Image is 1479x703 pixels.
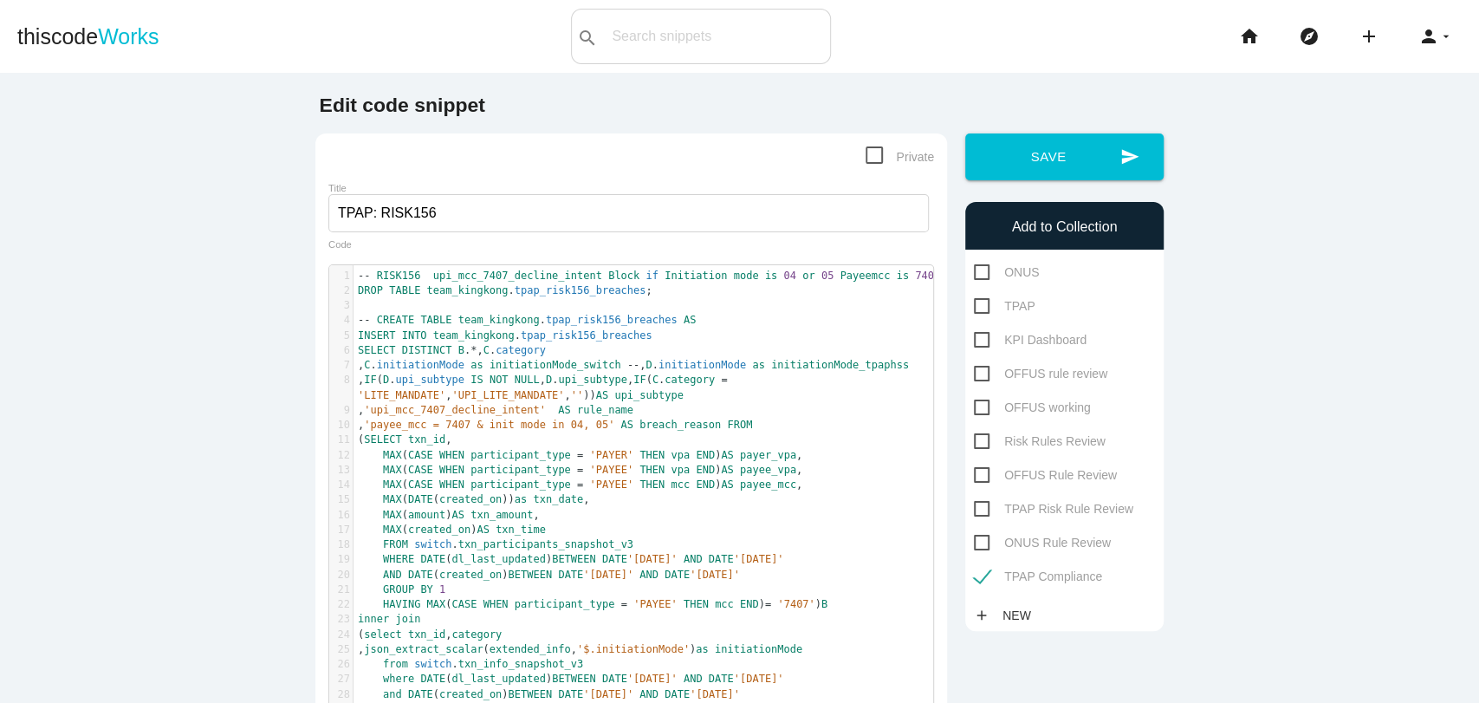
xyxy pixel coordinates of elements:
[320,94,485,116] b: Edit code snippet
[358,389,445,401] span: 'LITE_MANDATE'
[974,498,1133,520] span: TPAP Risk Rule Review
[639,478,665,491] span: THEN
[620,419,632,431] span: AS
[329,478,353,492] div: 14
[329,597,353,612] div: 22
[974,600,1040,631] a: addNew
[777,598,814,610] span: '7407'
[577,10,598,66] i: search
[752,359,764,371] span: as
[470,374,483,386] span: IS
[690,569,740,581] span: '[DATE]'
[639,449,665,461] span: THEN
[328,183,347,193] label: Title
[627,673,678,685] span: '[DATE]'
[627,553,678,565] span: '[DATE]'
[721,449,733,461] span: AS
[483,598,509,610] span: WHEN
[572,10,603,63] button: search
[521,329,652,342] span: tpap_risk156_breaches
[496,524,546,536] span: txn_time
[329,343,353,358] div: 6
[358,569,746,581] span: ( )
[596,389,608,401] span: AS
[974,296,1035,317] span: TPAP
[627,359,639,371] span: --
[329,448,353,463] div: 12
[508,688,552,700] span: BETWEEN
[98,24,159,49] span: Works
[420,673,445,685] span: DATE
[358,509,540,521] span: ( ) ,
[358,493,590,505] span: ( ( )) ,
[821,270,834,282] span: 05
[583,569,633,581] span: '[DATE]'
[1239,9,1260,64] i: home
[470,464,571,476] span: participant_type
[383,583,414,596] span: GROUP
[383,509,402,521] span: MAX
[508,569,552,581] span: BETWEEN
[329,628,353,642] div: 24
[558,374,626,386] span: upi_subtype
[358,643,802,655] span: , ( , )
[383,598,420,610] span: HAVING
[974,219,1155,235] h6: Add to Collection
[420,314,451,326] span: TABLE
[17,9,159,64] a: thiscodeWorks
[665,270,727,282] span: Initiation
[721,464,733,476] span: AS
[358,270,370,282] span: --
[671,478,690,491] span: mcc
[696,464,715,476] span: END
[458,344,464,356] span: B
[684,673,703,685] span: AND
[684,598,709,610] span: THEN
[329,403,353,418] div: 9
[589,464,633,476] span: 'PAYEE'
[329,492,353,507] div: 15
[645,359,652,371] span: D
[639,464,665,476] span: THEN
[402,344,452,356] span: DISTINCT
[740,598,759,610] span: END
[383,524,402,536] span: MAX
[633,598,678,610] span: 'PAYEE'
[358,419,752,431] span: ,
[665,374,715,386] span: category
[402,329,427,342] span: INTO
[671,449,690,461] span: vpa
[439,688,502,700] span: created_on
[483,344,490,356] span: C
[552,673,596,685] span: BETWEEN
[696,449,715,461] span: END
[329,463,353,478] div: 13
[802,270,814,282] span: or
[589,449,633,461] span: 'PAYER'
[408,464,433,476] span: CASE
[358,433,452,446] span: ( ,
[477,524,489,536] span: AS
[358,524,546,536] span: ( )
[665,688,690,700] span: DATE
[470,509,533,521] span: txn_amount
[329,523,353,537] div: 17
[329,568,353,583] div: 20
[614,389,683,401] span: upi_subtype
[358,329,652,342] span: .
[329,642,353,657] div: 25
[608,270,639,282] span: Block
[377,270,421,282] span: RISK156
[329,269,353,283] div: 1
[965,133,1164,180] button: sendSave
[490,374,509,386] span: NOT
[602,553,627,565] span: DATE
[715,598,734,610] span: mcc
[1418,9,1439,64] i: person
[470,359,483,371] span: as
[470,449,571,461] span: participant_type
[329,672,353,687] div: 27
[771,359,909,371] span: initiationMode_tpaphss
[740,478,796,491] span: payee_mcc
[395,374,464,386] span: upi_subtype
